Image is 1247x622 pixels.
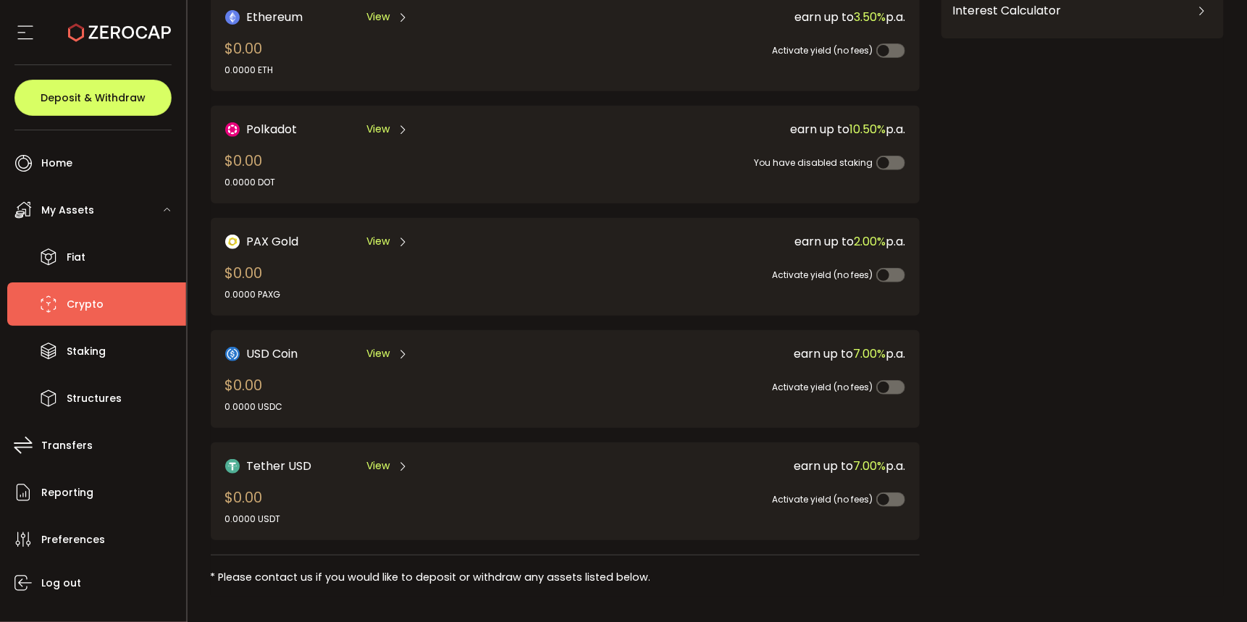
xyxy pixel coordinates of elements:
div: $0.00 [225,487,281,526]
img: DOT [225,122,240,137]
span: Activate yield (no fees) [772,269,873,281]
div: 0.0000 USDT [225,513,281,526]
button: Deposit & Withdraw [14,80,172,116]
span: PAX Gold [247,232,299,251]
span: 7.00% [853,345,886,362]
div: earn up to p.a. [560,457,905,475]
div: $0.00 [225,150,276,189]
span: Activate yield (no fees) [772,381,873,393]
span: Staking [67,341,106,362]
span: Log out [41,573,81,594]
span: Preferences [41,529,105,550]
span: 10.50% [849,121,886,138]
div: 0.0000 DOT [225,176,276,189]
iframe: Chat Widget [1175,552,1247,622]
span: You have disabled staking [754,156,873,169]
img: Tether USD [225,459,240,474]
span: Crypto [67,294,104,315]
span: Polkadot [247,120,298,138]
span: Tether USD [247,457,312,475]
span: 3.50% [854,9,886,25]
div: 0.0000 USDC [225,400,283,413]
span: View [366,458,390,474]
span: Structures [67,388,122,409]
span: View [366,234,390,249]
div: 0.0000 PAXG [225,288,281,301]
span: 7.00% [853,458,886,474]
span: Deposit & Withdraw [41,93,146,103]
div: earn up to p.a. [560,232,905,251]
div: $0.00 [225,262,281,301]
div: $0.00 [225,38,274,77]
span: View [366,122,390,137]
span: View [366,9,390,25]
div: earn up to p.a. [560,345,905,363]
img: Ethereum [225,10,240,25]
img: PAX Gold [225,235,240,249]
span: Activate yield (no fees) [772,44,873,56]
div: * Please contact us if you would like to deposit or withdraw any assets listed below. [211,570,920,585]
div: earn up to p.a. [560,120,905,138]
img: USD Coin [225,347,240,361]
div: $0.00 [225,374,283,413]
div: earn up to p.a. [560,8,905,26]
span: Home [41,153,72,174]
span: Fiat [67,247,85,268]
span: 2.00% [854,233,886,250]
span: My Assets [41,200,94,221]
span: Transfers [41,435,93,456]
span: Reporting [41,482,93,503]
span: View [366,346,390,361]
span: Activate yield (no fees) [772,493,873,505]
span: Ethereum [247,8,303,26]
div: 0.0000 ETH [225,64,274,77]
span: USD Coin [247,345,298,363]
